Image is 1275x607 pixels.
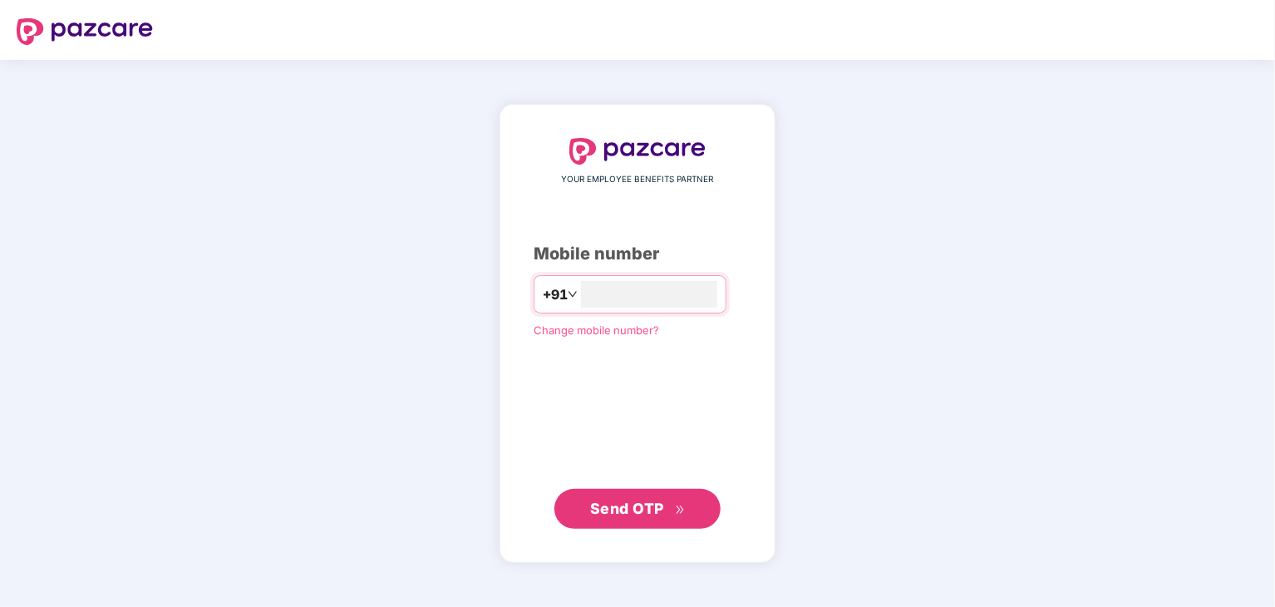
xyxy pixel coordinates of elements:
[534,241,741,267] div: Mobile number
[554,489,721,529] button: Send OTPdouble-right
[590,500,664,517] span: Send OTP
[17,18,153,45] img: logo
[568,289,578,299] span: down
[675,505,686,516] span: double-right
[562,173,714,186] span: YOUR EMPLOYEE BENEFITS PARTNER
[569,138,706,165] img: logo
[543,284,568,305] span: +91
[534,323,659,337] a: Change mobile number?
